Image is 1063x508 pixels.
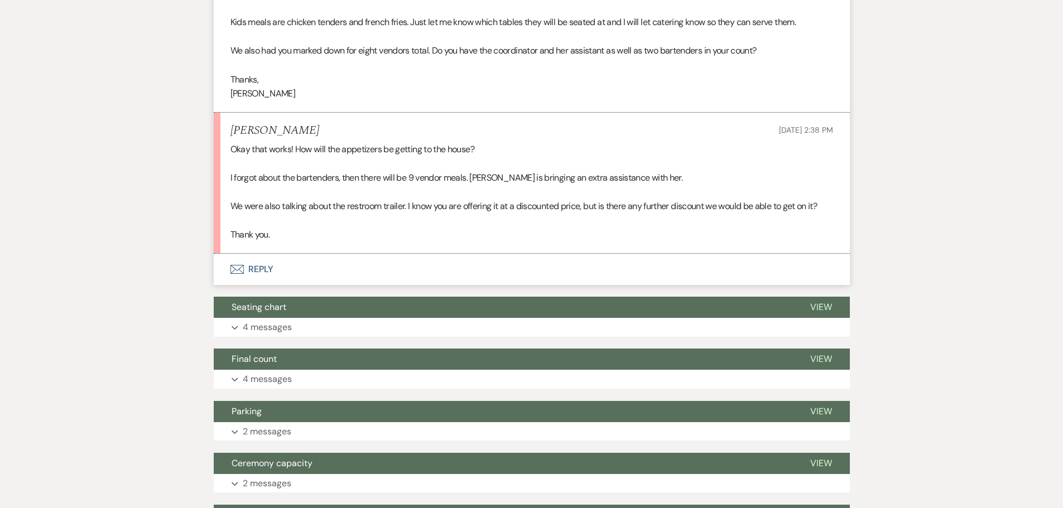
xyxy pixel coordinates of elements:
[214,474,850,493] button: 2 messages
[792,453,850,474] button: View
[214,401,792,422] button: Parking
[230,142,833,157] p: Okay that works! How will the appetizers be getting to the house?
[230,43,833,58] p: We also had you marked down for eight vendors total. Do you have the coordinator and her assistan...
[792,401,850,422] button: View
[214,349,792,370] button: Final count
[230,228,833,242] p: Thank you.
[243,372,292,386] p: 4 messages
[214,254,850,285] button: Reply
[810,457,832,469] span: View
[792,297,850,318] button: View
[230,199,833,214] p: We were also talking about the restroom trailer. I know you are offering it at a discounted price...
[779,125,833,135] span: [DATE] 2:38 PM
[214,318,850,337] button: 4 messages
[243,476,291,491] p: 2 messages
[810,353,832,365] span: View
[232,353,277,365] span: Final count
[214,453,792,474] button: Ceremony capacity
[230,72,833,87] p: Thanks,
[232,457,312,469] span: Ceremony capacity
[810,301,832,313] span: View
[232,301,286,313] span: Seating chart
[214,422,850,441] button: 2 messages
[230,124,319,138] h5: [PERSON_NAME]
[792,349,850,370] button: View
[232,405,262,417] span: Parking
[810,405,832,417] span: View
[214,370,850,389] button: 4 messages
[230,86,833,101] p: [PERSON_NAME]
[230,171,833,185] p: I forgot about the bartenders, then there will be 9 vendor meals. [PERSON_NAME] is bringing an ex...
[230,15,833,30] p: Kids meals are chicken tenders and french fries. Just let me know which tables they will be seate...
[243,320,292,335] p: 4 messages
[243,424,291,439] p: 2 messages
[214,297,792,318] button: Seating chart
